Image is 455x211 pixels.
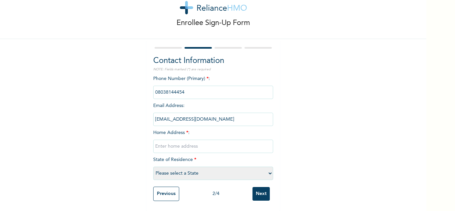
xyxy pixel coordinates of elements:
input: Enter Primary Phone Number [153,86,273,99]
img: logo [180,1,247,14]
input: Previous [153,187,179,201]
p: NOTE: Fields marked (*) are required [153,67,273,72]
input: Enter home address [153,140,273,153]
span: Home Address : [153,130,273,149]
input: Next [252,187,270,201]
span: State of Residence [153,157,273,176]
span: Email Address : [153,103,273,122]
div: 2 / 4 [179,190,252,197]
input: Enter email Address [153,113,273,126]
span: Phone Number (Primary) : [153,76,273,95]
h2: Contact Information [153,55,273,67]
p: Enrollee Sign-Up Form [177,18,250,29]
